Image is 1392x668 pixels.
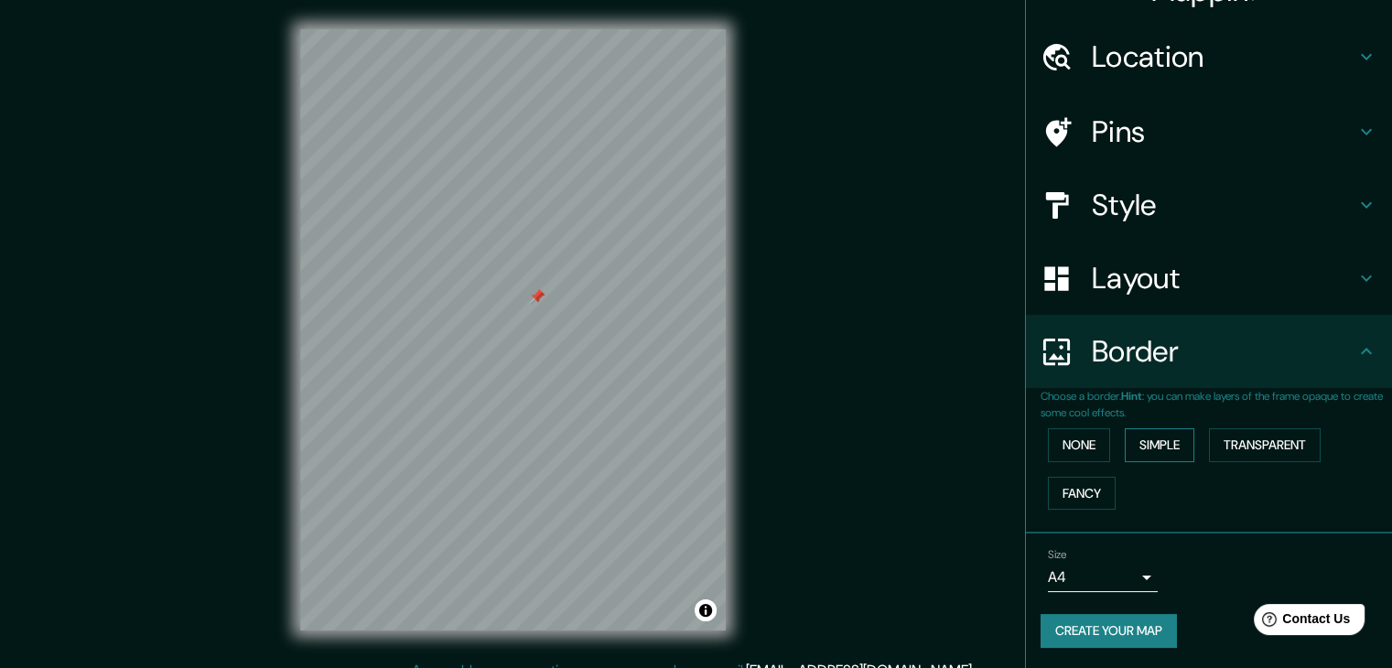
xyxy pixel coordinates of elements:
[1026,95,1392,168] div: Pins
[1048,477,1116,511] button: Fancy
[1092,113,1355,150] h4: Pins
[1121,389,1142,404] b: Hint
[1209,428,1321,462] button: Transparent
[1048,428,1110,462] button: None
[1026,315,1392,388] div: Border
[695,599,717,621] button: Toggle attribution
[300,29,726,630] canvas: Map
[1092,333,1355,370] h4: Border
[1041,614,1177,648] button: Create your map
[1048,547,1067,563] label: Size
[1026,20,1392,93] div: Location
[1229,597,1372,648] iframe: Help widget launcher
[1048,563,1158,592] div: A4
[1092,187,1355,223] h4: Style
[1041,388,1392,421] p: Choose a border. : you can make layers of the frame opaque to create some cool effects.
[1125,428,1194,462] button: Simple
[1026,242,1392,315] div: Layout
[1026,168,1392,242] div: Style
[1092,260,1355,296] h4: Layout
[1092,38,1355,75] h4: Location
